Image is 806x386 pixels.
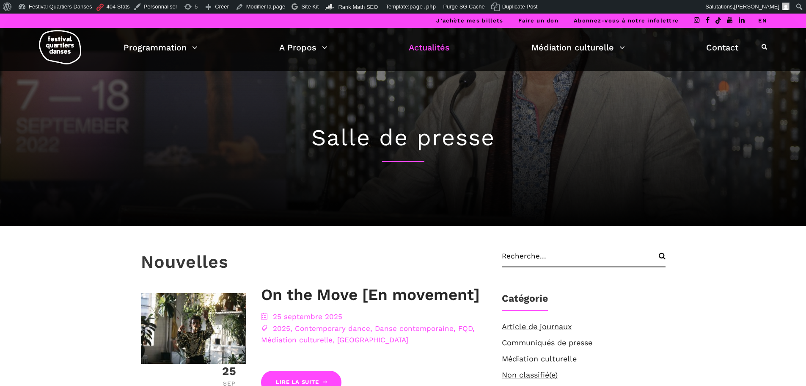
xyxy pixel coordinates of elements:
[436,17,503,24] a: J’achète mes billets
[502,252,666,267] input: Recherche...
[141,252,228,273] h3: Nouvelles
[531,40,625,55] a: Médiation culturelle
[409,40,450,55] a: Actualités
[458,324,473,333] a: FQD
[273,312,342,321] a: 25 septembre 2025
[758,17,767,24] a: EN
[301,3,319,10] span: Site Kit
[454,324,456,333] span: ,
[124,40,198,55] a: Programmation
[141,124,666,152] h1: Salle de presse
[333,336,335,344] span: ,
[375,324,454,333] a: Danse contemporaine
[734,3,779,10] span: [PERSON_NAME]
[502,322,572,331] a: Article de journaux
[261,336,333,344] a: Médiation culturelle
[502,293,548,311] h1: Catégorie
[518,17,558,24] a: Faire un don
[221,366,237,377] div: 25
[473,324,475,333] span: ,
[273,324,290,333] a: 2025
[261,286,480,304] a: On the Move [En movement]
[574,17,679,24] a: Abonnez-vous à notre infolettre
[279,40,327,55] a: A Propos
[338,4,378,10] span: Rank Math SEO
[295,324,370,333] a: Contemporary dance
[502,338,592,347] a: Communiqués de presse
[39,30,81,64] img: logo-fqd-med
[337,336,408,344] a: [GEOGRAPHIC_DATA]
[370,324,372,333] span: ,
[141,293,247,364] img: _MG_7047
[410,3,436,10] span: page.php
[502,354,577,363] a: Médiation culturelle
[290,324,292,333] span: ,
[706,40,738,55] a: Contact
[502,370,558,379] a: Non classifié(e)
